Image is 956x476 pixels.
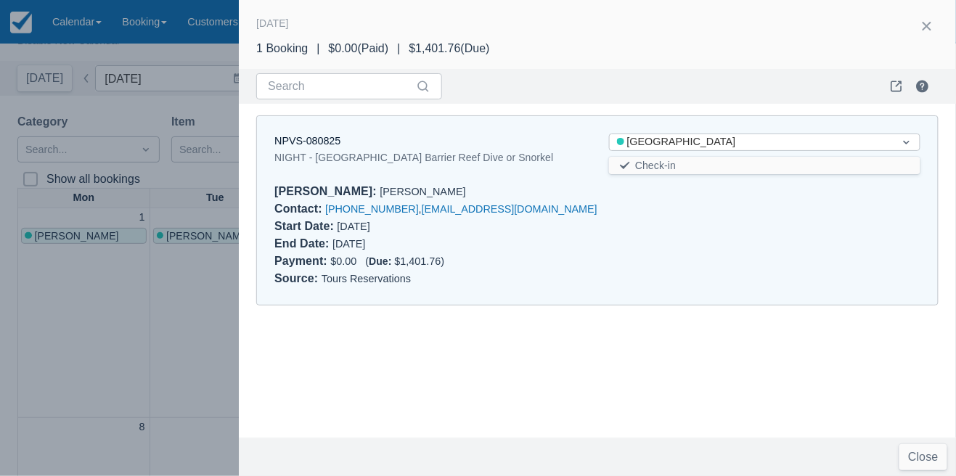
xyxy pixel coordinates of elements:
div: $0.00 [274,253,920,270]
div: [PERSON_NAME] : [274,185,380,197]
div: $0.00 ( Paid ) [329,40,389,57]
div: | [388,40,409,57]
div: NIGHT - [GEOGRAPHIC_DATA] Barrier Reef Dive or Snorkel [274,149,586,166]
div: End Date : [274,237,332,250]
input: Search [268,73,413,99]
div: [PERSON_NAME] [274,183,920,200]
div: [DATE] [274,235,586,253]
a: [EMAIL_ADDRESS][DOMAIN_NAME] [422,203,597,215]
div: [GEOGRAPHIC_DATA] [617,134,886,150]
div: | [308,40,328,57]
a: [PHONE_NUMBER] [325,203,419,215]
div: , [274,200,920,218]
div: [DATE] [256,15,289,32]
div: [DATE] [274,218,586,235]
div: $1,401.76 ( Due ) [409,40,489,57]
div: Tours Reservations [274,270,920,287]
span: Dropdown icon [899,135,914,149]
div: Contact : [274,202,325,215]
button: Check-in [609,157,920,174]
button: Close [899,444,947,470]
div: Due: [369,255,394,267]
a: NPVS-080825 [274,135,340,147]
span: ( $1,401.76 ) [365,255,444,267]
div: Source : [274,272,322,284]
div: 1 Booking [256,40,308,57]
div: Start Date : [274,220,337,232]
div: Payment : [274,255,330,267]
